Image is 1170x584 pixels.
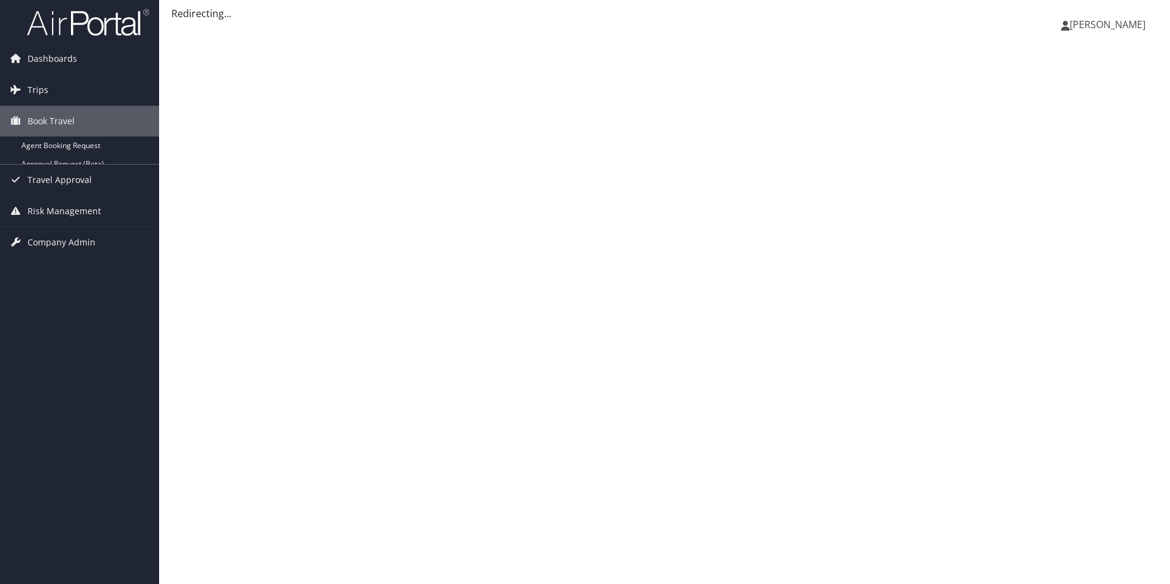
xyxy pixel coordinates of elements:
img: airportal-logo.png [27,8,149,37]
span: Trips [28,75,48,105]
div: Redirecting... [171,6,1158,21]
span: [PERSON_NAME] [1070,18,1146,31]
span: Risk Management [28,196,101,226]
span: Dashboards [28,43,77,74]
span: Book Travel [28,106,75,137]
a: [PERSON_NAME] [1061,6,1158,43]
span: Travel Approval [28,165,92,195]
span: Company Admin [28,227,95,258]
